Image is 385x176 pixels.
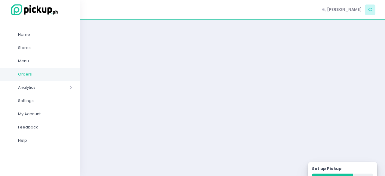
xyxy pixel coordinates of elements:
[18,84,53,91] span: Analytics
[312,166,342,172] label: Set up Pickup
[18,31,72,39] span: Home
[18,137,72,144] span: Help
[327,7,362,13] span: [PERSON_NAME]
[18,44,72,52] span: Stores
[18,123,72,131] span: Feedback
[8,3,59,16] img: logo
[18,97,72,105] span: Settings
[18,110,72,118] span: My Account
[18,57,72,65] span: Menu
[18,70,72,78] span: Orders
[365,5,375,15] span: C
[322,7,326,13] span: Hi,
